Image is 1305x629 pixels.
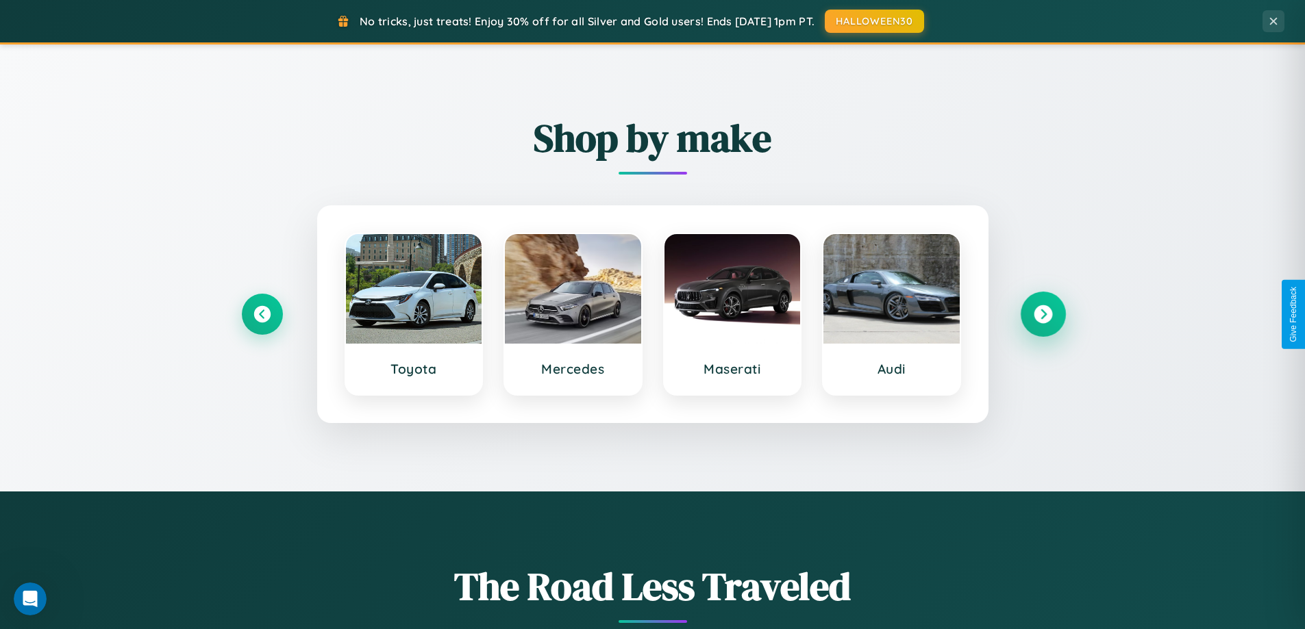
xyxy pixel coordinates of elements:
iframe: Intercom live chat [14,582,47,615]
h3: Mercedes [519,361,627,377]
div: Give Feedback [1289,287,1298,342]
h3: Toyota [360,361,469,377]
h1: The Road Less Traveled [242,560,1064,613]
button: HALLOWEEN30 [825,10,924,33]
h3: Audi [837,361,946,377]
span: No tricks, just treats! Enjoy 30% off for all Silver and Gold users! Ends [DATE] 1pm PT. [360,14,815,28]
h2: Shop by make [242,112,1064,164]
h3: Maserati [678,361,787,377]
